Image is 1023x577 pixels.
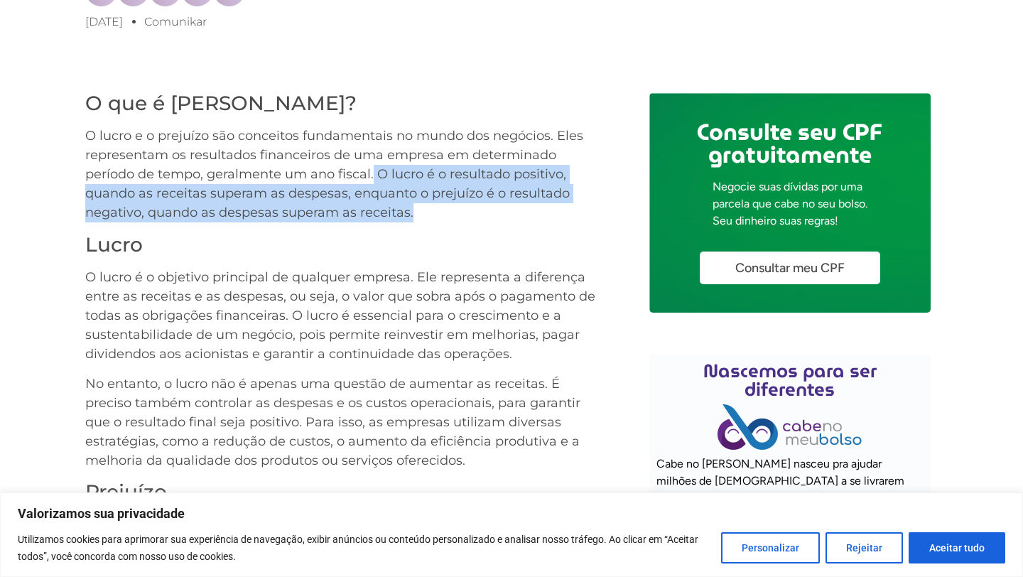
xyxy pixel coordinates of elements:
p: O lucro é o objetivo principal de qualquer empresa. Ele representa a diferença entre as receitas ... [85,268,600,364]
span: Consultar meu CPF [735,261,845,274]
p: O lucro e o prejuízo são conceitos fundamentais no mundo dos negócios. Eles representam os result... [85,126,600,222]
button: Aceitar tudo [909,532,1005,563]
button: Rejeitar [826,532,903,563]
h3: O que é [PERSON_NAME]? [85,92,600,116]
time: [DATE] [85,15,123,28]
p: Negocie suas dívidas por uma parcela que cabe no seu bolso. Seu dinheiro suas regras! [713,178,867,230]
h2: Nascemos para ser diferentes [656,362,924,399]
p: Utilizamos cookies para aprimorar sua experiência de navegação, exibir anúncios ou conteúdo perso... [18,531,710,565]
p: Valorizamos sua privacidade [18,505,1005,522]
a: comunikar [144,14,207,31]
a: Consultar meu CPF [700,252,880,284]
a: [DATE] [85,14,123,31]
h2: Consulte seu CPF gratuitamente [697,121,882,166]
img: Cabe no Meu Bolso [718,404,862,450]
h3: Lucro [85,233,600,257]
p: No entanto, o lucro não é apenas uma questão de aumentar as receitas. É preciso também controlar ... [85,374,600,470]
button: Personalizar [721,532,820,563]
h3: Prejuízo [85,480,600,505]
